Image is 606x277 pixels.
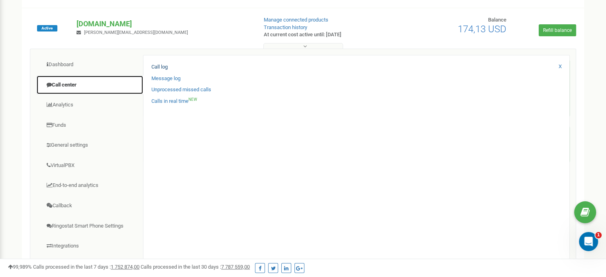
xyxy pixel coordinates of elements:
[188,97,197,102] sup: NEW
[458,24,506,35] span: 174,13 USD
[151,63,168,71] a: Call log
[36,216,143,236] a: Ringostat Smart Phone Settings
[36,176,143,195] a: End-to-end analytics
[36,75,143,95] a: Call center
[151,75,180,83] a: Message log
[264,31,391,39] p: At current cost active until: [DATE]
[36,95,143,115] a: Analytics
[37,25,57,31] span: Active
[36,236,143,256] a: Integrations
[33,264,139,270] span: Calls processed in the last 7 days :
[76,19,251,29] p: [DOMAIN_NAME]
[111,264,139,270] u: 1 752 874,00
[539,24,576,36] a: Refill balance
[221,264,250,270] u: 7 787 559,00
[579,232,598,251] iframe: Intercom live chat
[36,55,143,75] a: Dashboard
[264,17,328,23] a: Manage connected products
[264,24,307,30] a: Transaction history
[84,30,188,35] span: [PERSON_NAME][EMAIL_ADDRESS][DOMAIN_NAME]
[151,86,211,94] a: Unprocessed missed calls
[36,196,143,216] a: Callback
[36,257,143,276] a: Mini CRM
[141,264,250,270] span: Calls processed in the last 30 days :
[36,136,143,155] a: General settings
[151,98,197,105] a: Calls in real timeNEW
[36,116,143,135] a: Funds
[488,17,506,23] span: Balance
[8,264,32,270] span: 99,989%
[595,232,602,238] span: 1
[559,63,562,71] a: X
[36,156,143,175] a: VirtualPBX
